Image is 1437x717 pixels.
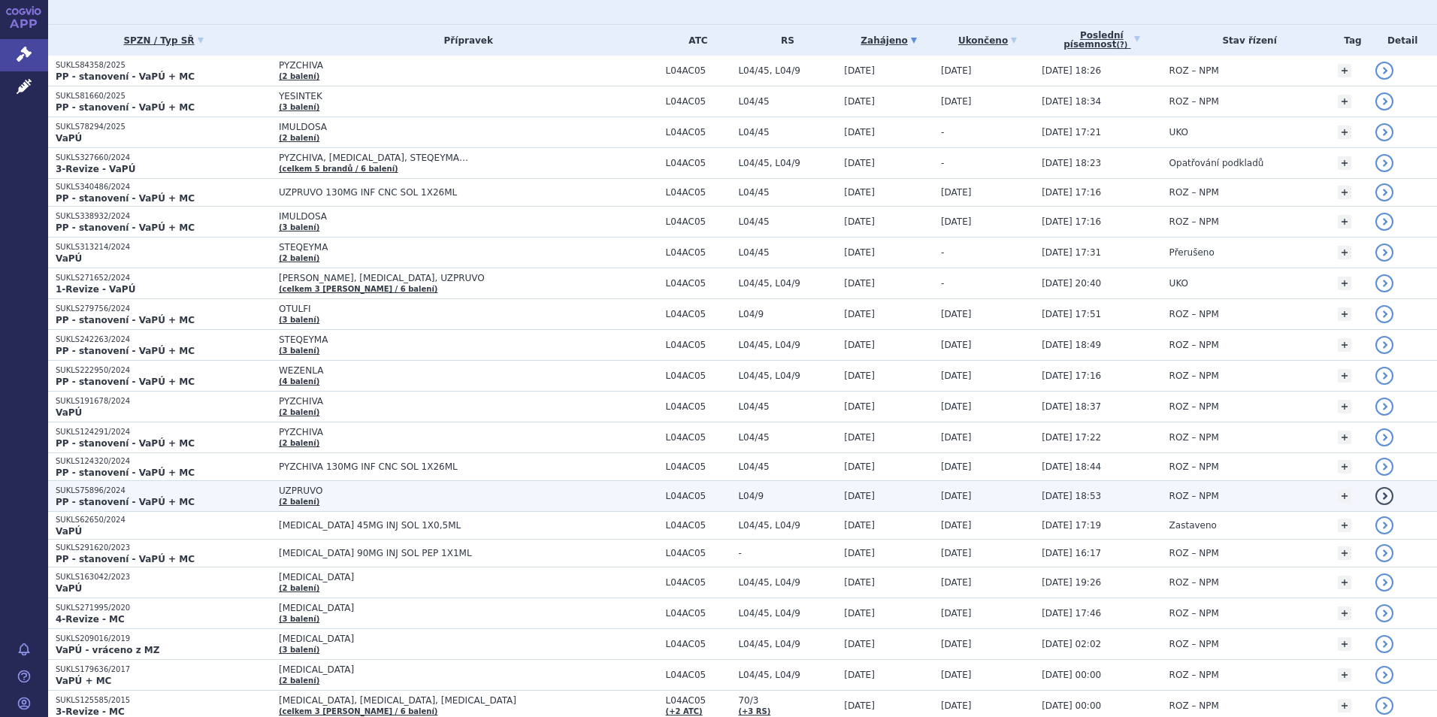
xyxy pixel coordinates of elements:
a: (celkem 5 brandů / 6 balení) [279,165,398,173]
a: + [1338,369,1351,383]
span: [PERSON_NAME], [MEDICAL_DATA], UZPRUVO [279,273,655,283]
span: [DATE] 17:46 [1042,608,1101,619]
span: L04AC05 [666,371,731,381]
a: + [1338,186,1351,199]
span: [DATE] [844,187,875,198]
span: [DATE] [844,491,875,501]
span: [DATE] [941,548,972,558]
a: + [1338,519,1351,532]
a: detail [1375,635,1393,653]
a: + [1338,215,1351,228]
a: (3 balení) [279,346,319,355]
p: SUKLS62650/2024 [56,515,271,525]
strong: PP - stanovení - VaPÚ + MC [56,315,195,325]
span: [DATE] 18:49 [1042,340,1101,350]
span: YESINTEK [279,91,655,101]
span: ROZ – NPM [1169,65,1219,76]
span: UZPRUVO [279,486,655,496]
span: L04/45 [738,127,836,138]
span: ROZ – NPM [1169,371,1219,381]
span: - [941,278,944,289]
a: (4 balení) [279,377,319,386]
a: detail [1375,92,1393,110]
span: [MEDICAL_DATA], [MEDICAL_DATA], [MEDICAL_DATA] [279,695,655,706]
span: [DATE] [844,278,875,289]
a: detail [1375,666,1393,684]
span: [DATE] 17:21 [1042,127,1101,138]
span: [DATE] [844,371,875,381]
a: + [1338,277,1351,290]
span: - [941,158,944,168]
a: (celkem 3 [PERSON_NAME] / 6 balení) [279,285,437,293]
p: SUKLS84358/2025 [56,60,271,71]
strong: PP - stanovení - VaPÚ + MC [56,346,195,356]
span: [MEDICAL_DATA] [279,603,655,613]
span: L04AC05 [666,158,731,168]
span: L04/45, L04/9 [738,639,836,649]
a: detail [1375,516,1393,534]
span: L04AC05 [666,65,731,76]
span: UKO [1169,278,1188,289]
strong: PP - stanovení - VaPÚ + MC [56,102,195,113]
span: [DATE] 17:16 [1042,371,1101,381]
span: UKO [1169,127,1188,138]
span: [DATE] [941,577,972,588]
a: SPZN / Typ SŘ [56,30,271,51]
span: ROZ – NPM [1169,700,1219,711]
strong: VaPÚ [56,133,82,144]
span: [DATE] [941,65,972,76]
strong: PP - stanovení - VaPÚ + MC [56,222,195,233]
span: [DATE] 17:16 [1042,187,1101,198]
span: [DATE] [844,65,875,76]
span: [DATE] 17:51 [1042,309,1101,319]
strong: PP - stanovení - VaPÚ + MC [56,71,195,82]
span: L04/45, L04/9 [738,158,836,168]
a: (3 balení) [279,316,319,324]
a: (3 balení) [279,223,319,231]
span: PYZCHIVA [279,427,655,437]
p: SUKLS124320/2024 [56,456,271,467]
span: L04/45, L04/9 [738,520,836,531]
a: detail [1375,274,1393,292]
strong: PP - stanovení - VaPÚ + MC [56,554,195,564]
a: detail [1375,154,1393,172]
span: [DATE] [844,247,875,258]
span: [DATE] [844,608,875,619]
span: [DATE] 17:22 [1042,432,1101,443]
span: [DATE] [941,700,972,711]
a: + [1338,400,1351,413]
span: L04/9 [738,491,836,501]
span: ROZ – NPM [1169,340,1219,350]
span: STEQEYMA [279,242,655,253]
p: SUKLS209016/2019 [56,634,271,644]
span: L04/45 [738,461,836,472]
strong: PP - stanovení - VaPÚ + MC [56,438,195,449]
strong: VaPÚ [56,407,82,418]
p: SUKLS179636/2017 [56,664,271,675]
span: PYZCHIVA [279,60,655,71]
strong: PP - stanovení - VaPÚ + MC [56,193,195,204]
strong: VaPÚ [56,253,82,264]
span: ROZ – NPM [1169,548,1219,558]
span: L04/45, L04/9 [738,65,836,76]
span: [MEDICAL_DATA] [279,572,655,582]
span: [DATE] 00:00 [1042,670,1101,680]
span: [DATE] 19:26 [1042,577,1101,588]
span: [MEDICAL_DATA] 45MG INJ SOL 1X0,5ML [279,520,655,531]
span: Přerušeno [1169,247,1215,258]
a: detail [1375,544,1393,562]
span: L04AC05 [666,695,731,706]
a: (+3 RS) [738,707,770,715]
span: [DATE] 17:31 [1042,247,1101,258]
span: - [738,548,836,558]
span: UZPRUVO 130MG INF CNC SOL 1X26ML [279,187,655,198]
a: + [1338,546,1351,560]
span: [DATE] [941,432,972,443]
span: L04AC05 [666,96,731,107]
p: SUKLS81660/2025 [56,91,271,101]
a: (2 balení) [279,134,319,142]
span: [DATE] 20:40 [1042,278,1101,289]
span: L04AC05 [666,577,731,588]
a: detail [1375,244,1393,262]
p: SUKLS271652/2024 [56,273,271,283]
